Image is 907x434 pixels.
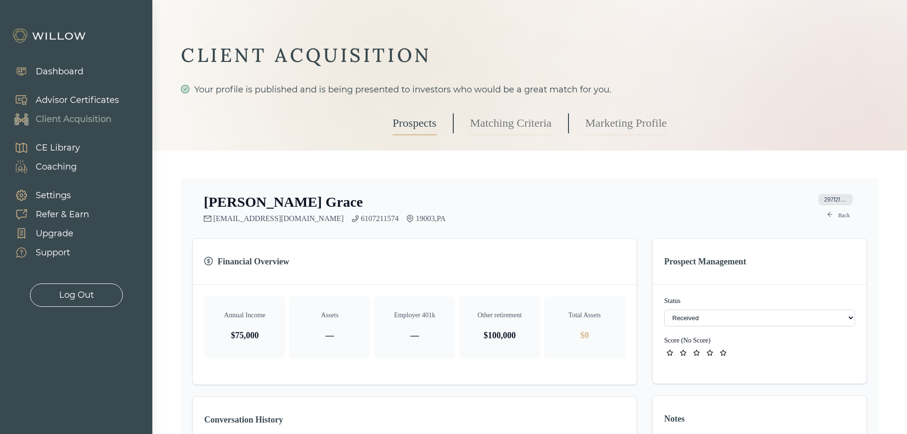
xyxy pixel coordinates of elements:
[297,311,362,320] p: Assets
[816,193,856,206] button: ID
[467,329,532,342] p: $100,000
[213,214,344,223] a: [EMAIL_ADDRESS][DOMAIN_NAME]
[5,224,89,243] a: Upgrade
[59,289,94,302] div: Log Out
[664,255,855,268] h3: Prospect Management
[204,193,363,211] h2: [PERSON_NAME] Grace
[5,62,83,81] a: Dashboard
[212,329,278,342] p: $75,000
[704,347,716,359] button: star
[664,347,676,359] button: star
[36,141,80,154] div: CE Library
[204,413,625,426] h3: Conversation History
[664,296,855,306] label: Status
[818,194,853,205] span: 297f2f07-4607-453f-9764-91e006390d4c
[5,205,89,224] a: Refer & Earn
[382,329,448,342] p: —
[36,65,83,78] div: Dashboard
[36,208,89,221] div: Refer & Earn
[664,412,855,425] h3: Notes
[361,214,399,223] a: 6107211574
[678,347,689,359] button: star
[5,157,80,176] a: Coaching
[36,113,111,126] div: Client Acquisition
[297,329,362,342] p: —
[470,111,551,135] a: Matching Criteria
[827,212,834,219] span: arrow-left
[664,336,710,345] button: ID
[416,214,446,223] span: 19003 , PA
[36,161,77,173] div: Coaching
[406,215,414,222] span: environment
[664,337,710,344] label: Score ( No Score )
[204,255,625,268] h3: Financial Overview
[691,347,702,359] button: star
[204,215,211,222] span: mail
[393,111,437,135] a: Prospects
[821,210,856,221] a: arrow-leftBack
[552,311,618,320] p: Total Assets
[718,347,729,359] button: star
[36,246,70,259] div: Support
[212,311,278,320] p: Annual Income
[5,91,119,110] a: Advisor Certificates
[467,311,532,320] p: Other retirement
[36,227,73,240] div: Upgrade
[5,110,119,129] a: Client Acquisition
[585,111,667,135] a: Marketing Profile
[351,215,359,222] span: phone
[382,311,448,320] p: Employer 401k
[181,85,189,93] span: check-circle
[181,43,878,68] div: CLIENT ACQUISITION
[36,189,71,202] div: Settings
[204,257,214,266] span: dollar
[552,329,618,342] p: $0
[5,186,89,205] a: Settings
[36,94,119,107] div: Advisor Certificates
[5,138,80,157] a: CE Library
[181,83,878,96] div: Your profile is published and is being presented to investors who would be a great match for you.
[12,28,88,43] img: Willow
